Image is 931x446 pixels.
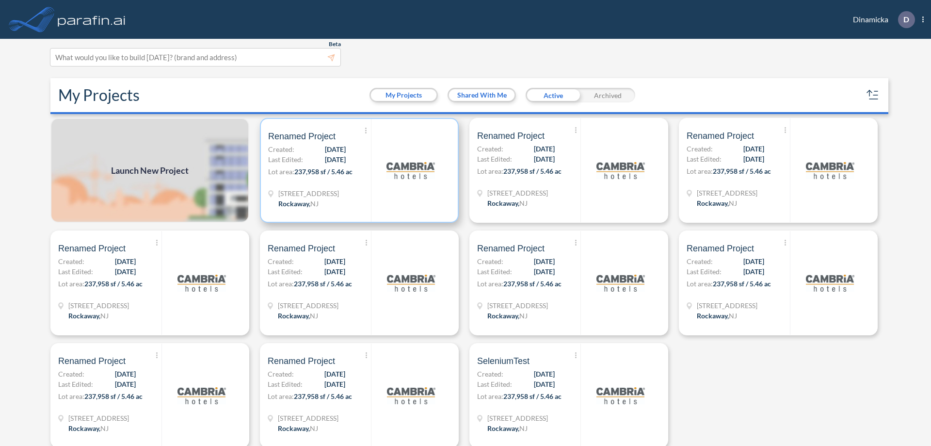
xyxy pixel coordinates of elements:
span: 321 Mt Hope Ave [68,413,129,423]
span: 237,958 sf / 5.46 ac [713,167,771,175]
span: NJ [519,312,528,320]
span: 237,958 sf / 5.46 ac [294,392,352,400]
div: Rockaway, NJ [68,423,109,433]
span: Rockaway , [697,199,729,207]
span: Rockaway , [697,312,729,320]
span: [DATE] [534,256,555,266]
span: [DATE] [324,256,345,266]
span: Renamed Project [268,243,335,254]
span: Lot area: [58,392,84,400]
span: Renamed Project [58,243,126,254]
span: Lot area: [687,167,713,175]
span: Last Edited: [58,266,93,277]
div: Rockaway, NJ [278,423,318,433]
span: Rockaway , [487,424,519,432]
img: logo [806,146,854,195]
span: Renamed Project [477,130,545,142]
span: [DATE] [534,144,555,154]
span: Last Edited: [268,154,303,165]
span: [DATE] [534,266,555,277]
button: My Projects [371,89,436,101]
span: Renamed Project [58,355,126,367]
span: [DATE] [325,154,346,165]
a: Launch New Project [50,118,249,223]
span: Created: [477,369,503,379]
span: Lot area: [477,167,503,175]
span: Last Edited: [687,154,722,164]
p: D [903,15,909,24]
span: Created: [58,256,84,266]
span: 321 Mt Hope Ave [278,413,338,423]
span: Created: [268,369,294,379]
span: Last Edited: [477,266,512,277]
span: 237,958 sf / 5.46 ac [503,280,562,288]
span: Beta [329,40,341,48]
div: Rockaway, NJ [697,198,737,208]
span: Lot area: [477,392,503,400]
span: NJ [729,312,737,320]
img: logo [596,259,645,307]
span: Rockaway , [68,312,100,320]
div: Rockaway, NJ [278,311,318,321]
span: [DATE] [743,256,764,266]
img: logo [596,371,645,420]
span: Renamed Project [687,243,754,254]
div: Archived [580,88,635,102]
img: logo [596,146,645,195]
span: 321 Mt Hope Ave [697,300,757,311]
span: NJ [310,199,319,208]
span: [DATE] [115,256,136,266]
span: 321 Mt Hope Ave [487,413,548,423]
button: sort [865,87,881,103]
img: logo [387,371,435,420]
span: 321 Mt Hope Ave [487,300,548,311]
span: 237,958 sf / 5.46 ac [84,392,143,400]
span: Last Edited: [687,266,722,277]
span: Last Edited: [58,379,93,389]
span: NJ [310,312,318,320]
span: [DATE] [534,369,555,379]
div: Rockaway, NJ [697,311,737,321]
div: Rockaway, NJ [278,198,319,209]
span: 237,958 sf / 5.46 ac [294,280,352,288]
span: [DATE] [743,154,764,164]
span: Renamed Project [477,243,545,254]
div: Rockaway, NJ [487,423,528,433]
img: logo [806,259,854,307]
span: SeleniumTest [477,355,530,367]
span: 237,958 sf / 5.46 ac [294,167,353,176]
span: 237,958 sf / 5.46 ac [84,280,143,288]
span: Created: [687,256,713,266]
span: NJ [310,424,318,432]
span: [DATE] [325,144,346,154]
span: Created: [268,256,294,266]
span: Rockaway , [278,312,310,320]
span: Rockaway , [68,424,100,432]
span: [DATE] [115,369,136,379]
span: Lot area: [268,167,294,176]
span: NJ [729,199,737,207]
div: Active [526,88,580,102]
span: Created: [268,144,294,154]
span: Lot area: [477,280,503,288]
span: Rockaway , [278,199,310,208]
span: Lot area: [58,280,84,288]
span: Created: [477,144,503,154]
img: logo [387,259,435,307]
span: [DATE] [743,144,764,154]
span: [DATE] [115,379,136,389]
span: 321 Mt Hope Ave [68,300,129,311]
span: 321 Mt Hope Ave [487,188,548,198]
span: Last Edited: [268,379,303,389]
div: Rockaway, NJ [68,311,109,321]
span: [DATE] [115,266,136,277]
h2: My Projects [58,86,140,104]
span: Rockaway , [278,424,310,432]
span: Launch New Project [111,164,189,177]
span: 321 Mt Hope Ave [697,188,757,198]
span: NJ [519,199,528,207]
span: Last Edited: [268,266,303,277]
span: 321 Mt Hope Ave [278,188,339,198]
img: logo [177,259,226,307]
img: logo [177,371,226,420]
